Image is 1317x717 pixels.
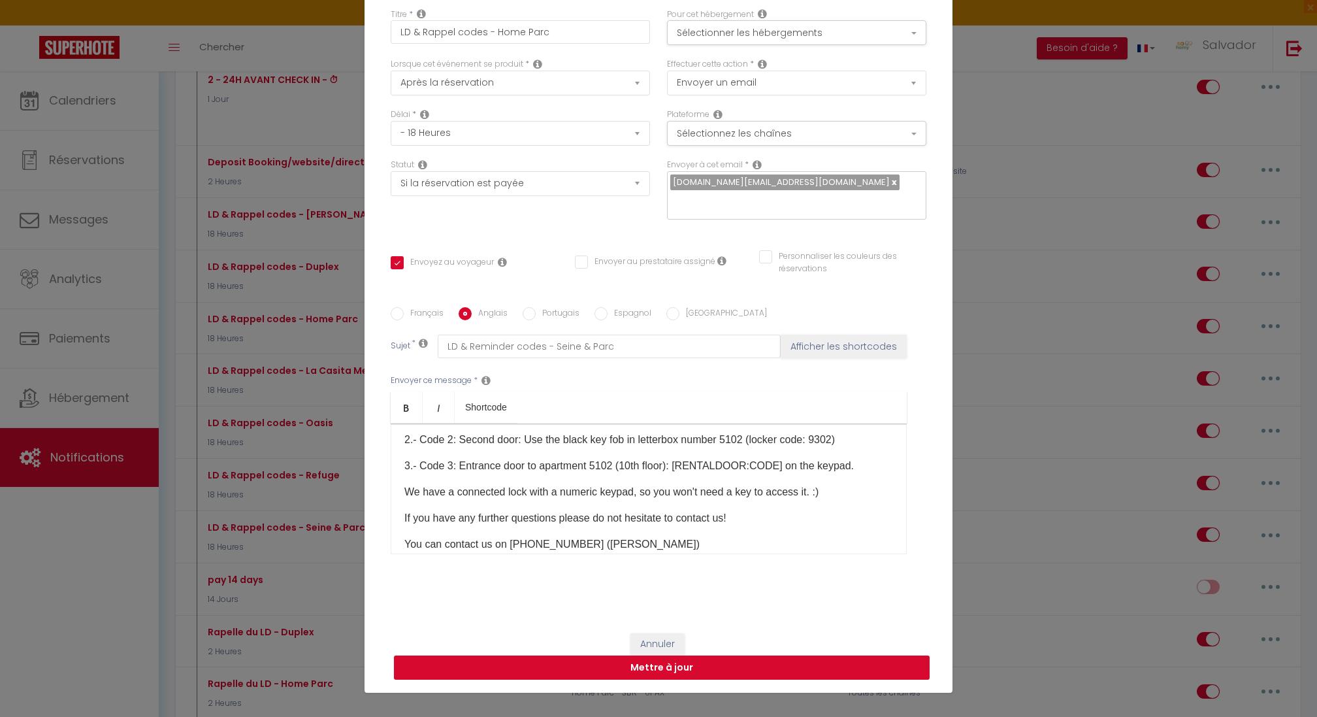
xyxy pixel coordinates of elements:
[391,108,410,121] label: Délai
[713,109,723,120] i: Action Channel
[455,392,517,423] a: Shortcode
[758,59,767,69] i: Action Type
[481,375,491,386] i: Message
[391,58,523,71] label: Lorsque cet événement se produit
[667,20,926,45] button: Sélectionner les hébergements
[673,176,890,188] span: [DOMAIN_NAME][EMAIL_ADDRESS][DOMAIN_NAME]
[753,159,762,170] i: Recipient
[667,159,743,171] label: Envoyer à cet email
[419,338,428,348] i: Subject
[404,307,444,322] label: Français
[667,108,709,121] label: Plateforme
[418,159,427,170] i: Booking status
[667,121,926,146] button: Sélectionnez les chaînes
[391,8,407,21] label: Titre
[472,307,508,322] label: Anglais
[391,392,423,423] a: Bold
[679,307,767,322] label: [GEOGRAPHIC_DATA]
[404,434,835,445] span: 2.- Code 2: Second door: Use the black key fob in letterbox number 5102 (locker code: 9302)​
[498,257,507,267] i: Envoyer au voyageur
[608,307,651,322] label: Espagnol
[404,486,819,497] span: We have a connected lock with a numeric keypad, so you won't need a key to access it. :)
[420,109,429,120] i: Action Time
[667,58,748,71] label: Effectuer cette action
[394,656,930,680] button: Mettre à jour
[667,8,754,21] label: Pour cet hébergement
[536,307,579,322] label: Portugais
[404,460,854,471] span: 3.- Code 3: Entrance door to apartment 5102 (10th floor): [RENTALDOOR:CODE]​​ on the keypad.
[533,59,542,69] i: Event Occur
[630,633,685,656] button: Annuler
[417,8,426,19] i: Title
[391,340,410,354] label: Sujet
[391,159,414,171] label: Statut
[404,512,726,524] span: If you have any further questions please do not hesitate to contact us!
[758,8,767,19] i: This Rental
[391,375,472,387] label: Envoyer ce message
[423,392,455,423] a: Italic
[717,256,726,266] i: Envoyer au prestataire si il est assigné
[781,335,907,358] button: Afficher les shortcodes
[404,539,700,550] span: You can contact us on [PHONE_NUMBER] ([PERSON_NAME])​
